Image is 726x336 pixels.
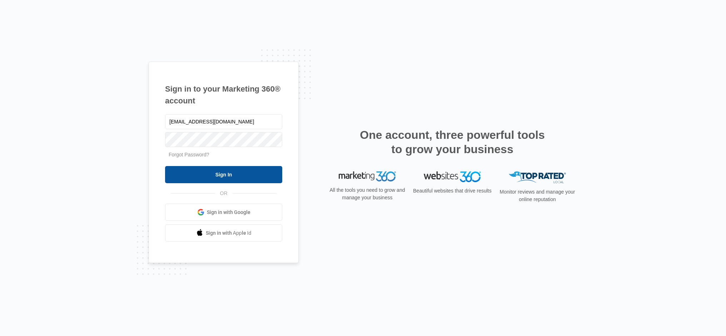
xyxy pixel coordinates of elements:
[358,128,547,156] h2: One account, three powerful tools to grow your business
[497,188,577,203] p: Monitor reviews and manage your online reputation
[215,190,233,197] span: OR
[165,114,282,129] input: Email
[206,229,252,237] span: Sign in with Apple Id
[412,187,492,195] p: Beautiful websites that drive results
[165,83,282,107] h1: Sign in to your Marketing 360® account
[424,171,481,182] img: Websites 360
[165,204,282,221] a: Sign in with Google
[339,171,396,181] img: Marketing 360
[165,166,282,183] input: Sign In
[169,152,209,157] a: Forgot Password?
[207,209,250,216] span: Sign in with Google
[327,186,407,201] p: All the tools you need to grow and manage your business
[509,171,566,183] img: Top Rated Local
[165,224,282,242] a: Sign in with Apple Id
